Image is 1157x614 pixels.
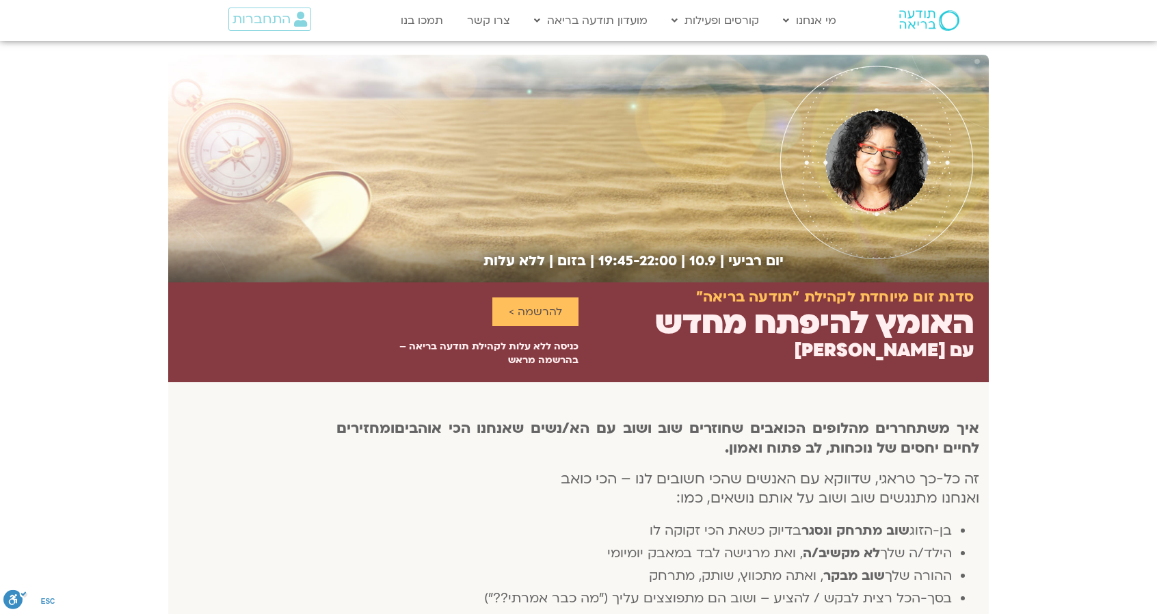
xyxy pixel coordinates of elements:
b: ומחזירים לחיים יחסים של נוכחות, לב פתוח ואמון. [336,418,979,458]
a: מי אנחנו [776,8,843,34]
span: בן-הזוג [909,522,952,539]
span: ואנחנו מתנגשים שוב ושוב על אותם נושאים, כמו: [676,488,979,508]
h2: עם [PERSON_NAME] [794,341,974,361]
a: מועדון תודעה בריאה [527,8,654,34]
h2: סדנת זום מיוחדת לקהילת "תודעה בריאה" [696,289,974,306]
h2: האומץ להיפתח מחדש [655,305,974,341]
a: התחברות [228,8,311,31]
b: לא מקשיב/ה [803,544,880,562]
b: איך משתחררים מהלופים הכואבים שחוזרים שוב ושוב עם הא/נשים שאנחנו הכי אוהבים [395,418,979,438]
b: שוב מבקר [823,567,885,585]
span: בסך-הכל רצית לבקש / להציע – ושוב הם מתפוצצים עליך ("מה כבר אמרתי??") [484,589,952,607]
a: להרשמה > [492,297,578,326]
span: , ואת מרגישה לבד במאבק יומיומי [607,544,803,562]
img: תודעה בריאה [899,10,959,31]
span: , ואתה מתכווץ, שותק, מתרחק [649,567,823,585]
b: שוב מתרחק ונסגר [801,522,909,539]
span: בדיוק כשאת הכי זקוקה לו [650,522,801,539]
p: כניסה ללא עלות לקהילת תודעה בריאה – בהרשמה מראש [393,340,578,367]
span: ההורה שלך [885,567,952,585]
span: התחברות [232,12,291,27]
a: צרו קשר [460,8,517,34]
span: הילד/ה שלך [880,544,952,562]
a: תמכו בנו [394,8,450,34]
span: זה כל-כך טראגי, שדווקא עם האנשים שהכי חשובים לנו – הכי כואב [561,469,979,489]
a: קורסים ופעילות [665,8,766,34]
h2: יום רביעי | 10.9 | 19:45-22:00 | בזום | ללא עלות [168,253,784,269]
span: להרשמה > [509,306,562,318]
